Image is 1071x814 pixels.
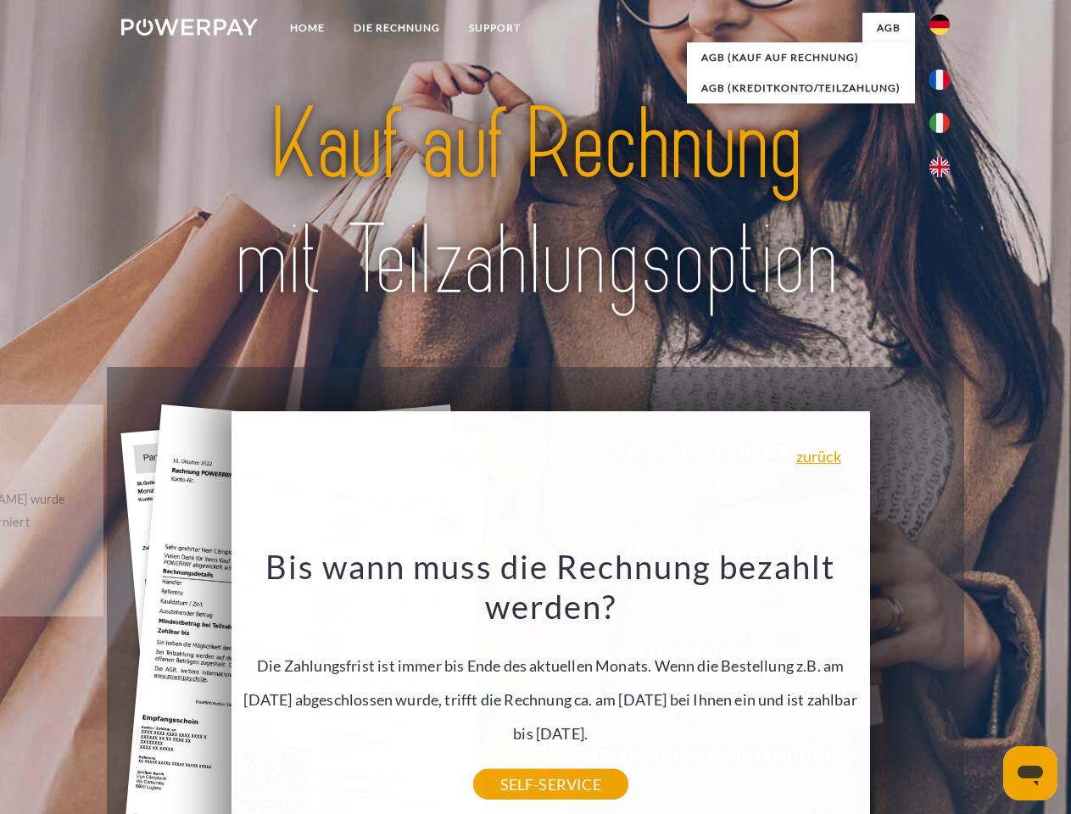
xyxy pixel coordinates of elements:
[241,546,860,784] div: Die Zahlungsfrist ist immer bis Ende des aktuellen Monats. Wenn die Bestellung z.B. am [DATE] abg...
[339,13,455,43] a: DIE RECHNUNG
[687,73,915,103] a: AGB (Kreditkonto/Teilzahlung)
[241,546,860,627] h3: Bis wann muss die Rechnung bezahlt werden?
[276,13,339,43] a: Home
[121,19,258,36] img: logo-powerpay-white.svg
[929,70,950,90] img: fr
[473,769,628,800] a: SELF-SERVICE
[929,14,950,35] img: de
[929,113,950,133] img: it
[862,13,915,43] a: agb
[687,42,915,73] a: AGB (Kauf auf Rechnung)
[929,157,950,177] img: en
[796,449,841,464] a: zurück
[1003,746,1057,800] iframe: Schaltfläche zum Öffnen des Messaging-Fensters
[455,13,535,43] a: SUPPORT
[162,81,909,325] img: title-powerpay_de.svg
